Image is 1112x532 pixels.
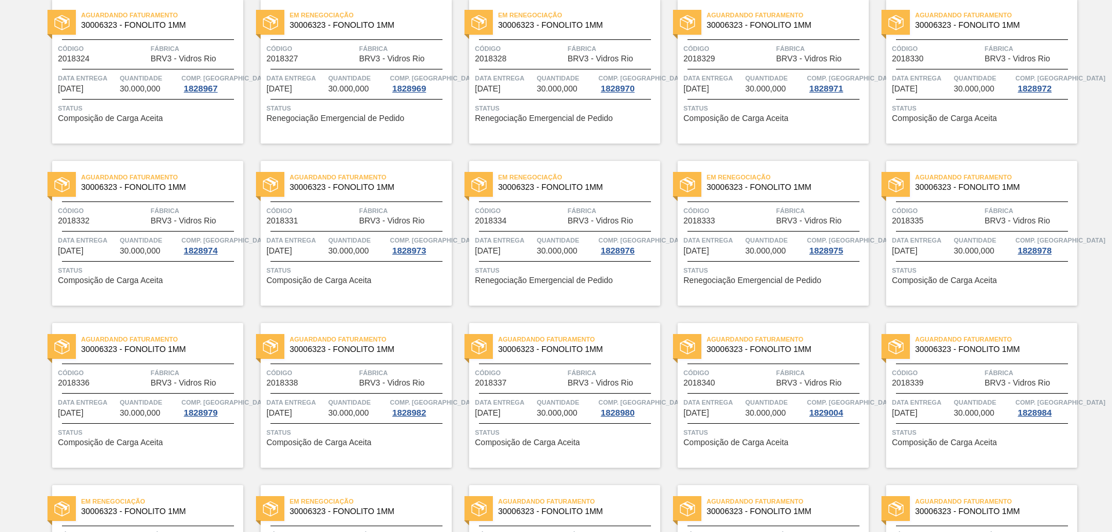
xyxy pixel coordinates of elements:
span: 30006323 - FONOLITO 1MM [81,183,234,192]
span: Comp. Carga [1015,234,1105,246]
span: 30.000,000 [537,409,577,417]
img: status [471,15,487,30]
span: Status [58,265,240,276]
div: 1828969 [390,84,428,93]
span: 30006323 - FONOLITO 1MM [290,345,442,354]
span: 2018335 [892,217,924,225]
span: 30006323 - FONOLITO 1MM [707,507,859,516]
span: Código [475,367,565,379]
div: 1828973 [390,246,428,255]
a: Comp. [GEOGRAPHIC_DATA]1828974 [181,234,240,255]
span: BRV3 - Vidros Rio [776,217,842,225]
div: 1828971 [807,84,845,93]
div: 1828978 [1015,246,1054,255]
span: Composição de Carga Aceita [892,438,997,447]
span: Comp. Carga [807,72,897,84]
span: 30.000,000 [954,409,994,417]
span: Código [892,205,982,217]
span: Data entrega [58,234,117,246]
span: Comp. Carga [807,397,897,408]
span: Quantidade [120,234,179,246]
div: 1828980 [598,408,637,417]
span: Composição de Carga Aceita [58,276,163,285]
span: Quantidade [328,397,387,408]
div: 1828975 [807,246,845,255]
span: Data entrega [892,234,951,246]
span: Aguardando Faturamento [915,9,1077,21]
div: 1828984 [1015,408,1054,417]
span: Data entrega [266,397,325,408]
img: status [54,339,69,354]
span: 2018336 [58,379,90,387]
span: Código [58,205,148,217]
span: Comp. Carga [390,397,480,408]
span: 2018331 [266,217,298,225]
span: Data entrega [58,397,117,408]
span: 14/09/2025 [58,85,83,93]
span: Quantidade [954,397,1013,408]
span: Aguardando Faturamento [707,333,869,345]
span: Aguardando Faturamento [290,333,452,345]
span: 30006323 - FONOLITO 1MM [290,183,442,192]
span: Data entrega [58,72,117,84]
span: 28/09/2025 [892,409,917,417]
img: status [680,15,695,30]
span: Código [683,205,773,217]
span: Quantidade [537,397,596,408]
span: Status [475,102,657,114]
span: Quantidade [120,72,179,84]
span: Status [683,102,866,114]
span: Aguardando Faturamento [498,333,660,345]
span: 18/09/2025 [892,85,917,93]
span: Quantidade [745,72,804,84]
span: Quantidade [537,234,596,246]
span: BRV3 - Vidros Rio [151,379,216,387]
span: Status [683,265,866,276]
img: status [888,177,904,192]
img: status [263,177,278,192]
span: Em renegociação [498,171,660,183]
span: Fábrica [985,43,1074,54]
span: Data entrega [683,72,742,84]
span: BRV3 - Vidros Rio [776,54,842,63]
a: statusAguardando Faturamento30006323 - FONOLITO 1MMCódigo2018340FábricaBRV3 - Vidros RioData entr... [660,323,869,468]
span: 18/09/2025 [683,85,709,93]
img: status [54,15,69,30]
span: 30006323 - FONOLITO 1MM [81,345,234,354]
span: Composição de Carga Aceita [266,276,371,285]
span: Data entrega [475,72,534,84]
span: Fábrica [568,205,657,217]
span: Renegociação Emergencial de Pedido [266,114,404,123]
a: Comp. [GEOGRAPHIC_DATA]1828970 [598,72,657,93]
span: 2018328 [475,54,507,63]
div: 1828979 [181,408,220,417]
span: Código [266,43,356,54]
span: Status [892,265,1074,276]
div: 1828972 [1015,84,1054,93]
span: 30006323 - FONOLITO 1MM [707,183,859,192]
span: 20/09/2025 [266,247,292,255]
span: BRV3 - Vidros Rio [359,379,425,387]
img: status [888,339,904,354]
span: 30006323 - FONOLITO 1MM [498,507,651,516]
span: Fábrica [151,367,240,379]
span: Código [266,367,356,379]
span: Quantidade [745,234,804,246]
a: statusAguardando Faturamento30006323 - FONOLITO 1MMCódigo2018336FábricaBRV3 - Vidros RioData entr... [35,323,243,468]
span: Comp. Carga [181,72,271,84]
span: 16/09/2025 [475,85,500,93]
span: Comp. Carga [807,234,897,246]
span: Aguardando Faturamento [498,496,660,507]
span: Comp. Carga [598,234,688,246]
img: status [680,501,695,516]
span: 26/09/2025 [475,409,500,417]
span: 2018324 [58,54,90,63]
span: 30006323 - FONOLITO 1MM [707,345,859,354]
a: statusAguardando Faturamento30006323 - FONOLITO 1MMCódigo2018338FábricaBRV3 - Vidros RioData entr... [243,323,452,468]
div: 1828974 [181,246,220,255]
span: Quantidade [745,397,804,408]
span: Fábrica [359,367,449,379]
span: Fábrica [151,205,240,217]
span: BRV3 - Vidros Rio [359,54,425,63]
span: 30006323 - FONOLITO 1MM [498,183,651,192]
